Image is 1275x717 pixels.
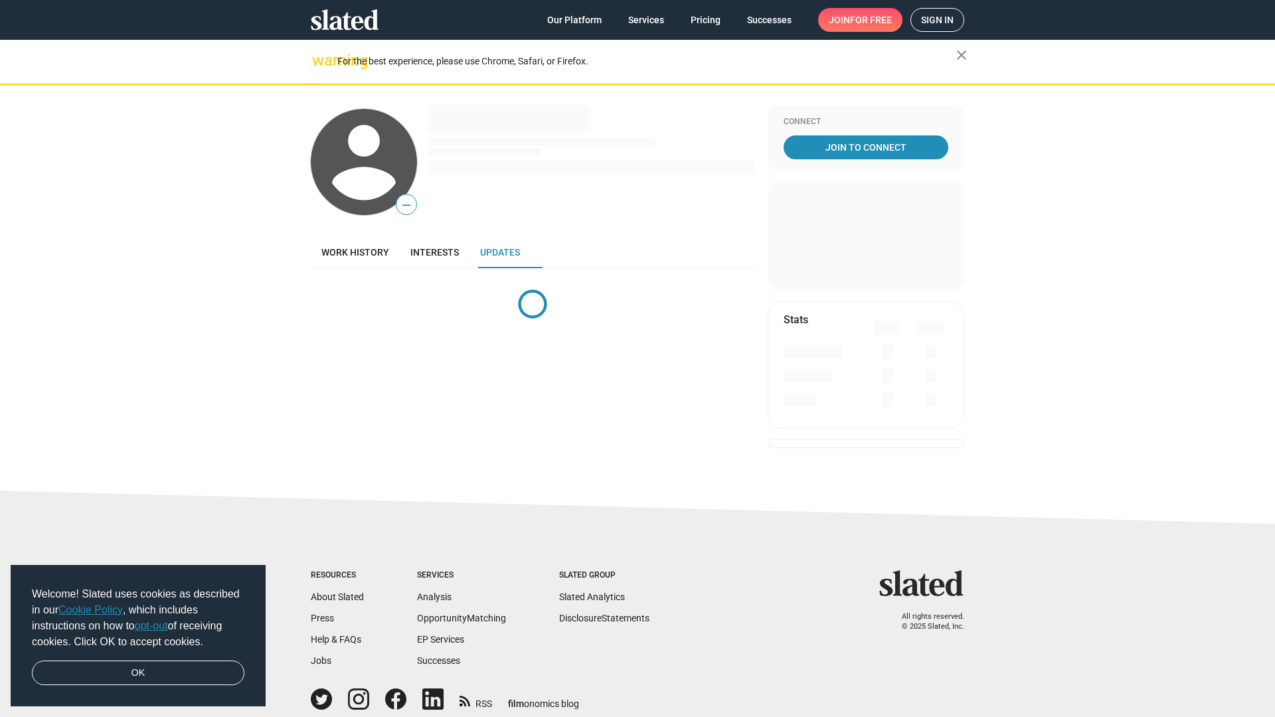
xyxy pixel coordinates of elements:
a: Cookie Policy [58,604,123,615]
span: Sign in [921,9,954,31]
a: Analysis [417,592,452,602]
span: Pricing [691,8,721,32]
span: Updates [480,247,520,258]
a: Pricing [680,8,731,32]
span: Successes [747,8,792,32]
mat-card-title: Stats [784,313,808,327]
span: film [508,698,524,709]
span: Join [829,8,892,32]
span: Services [628,8,664,32]
a: filmonomics blog [508,687,579,710]
mat-icon: close [954,47,970,63]
a: RSS [460,690,492,710]
div: cookieconsent [11,565,266,707]
a: Successes [736,8,802,32]
span: Join To Connect [786,135,946,159]
a: Services [618,8,675,32]
a: Sign in [910,8,964,32]
span: Our Platform [547,8,602,32]
a: EP Services [417,634,464,645]
a: DisclosureStatements [559,613,649,623]
a: dismiss cookie message [32,661,244,686]
a: Help & FAQs [311,634,361,645]
span: Welcome! Slated uses cookies as described in our , which includes instructions on how to of recei... [32,586,244,650]
p: All rights reserved. © 2025 Slated, Inc. [888,612,964,631]
a: OpportunityMatching [417,613,506,623]
span: Work history [321,247,389,258]
div: Slated Group [559,570,649,581]
div: Resources [311,570,364,581]
span: Interests [410,247,459,258]
div: Connect [784,117,948,127]
a: Press [311,613,334,623]
a: About Slated [311,592,364,602]
a: Work history [311,236,400,268]
a: Interests [400,236,469,268]
a: Joinfor free [818,8,902,32]
div: Services [417,570,506,581]
div: For the best experience, please use Chrome, Safari, or Firefox. [337,52,956,70]
a: Updates [469,236,531,268]
span: for free [850,8,892,32]
mat-icon: warning [312,52,328,68]
a: Successes [417,655,460,666]
span: — [396,197,416,214]
a: Join To Connect [784,135,948,159]
a: Our Platform [537,8,612,32]
a: Slated Analytics [559,592,625,602]
a: Jobs [311,655,331,666]
a: opt-out [135,620,168,631]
